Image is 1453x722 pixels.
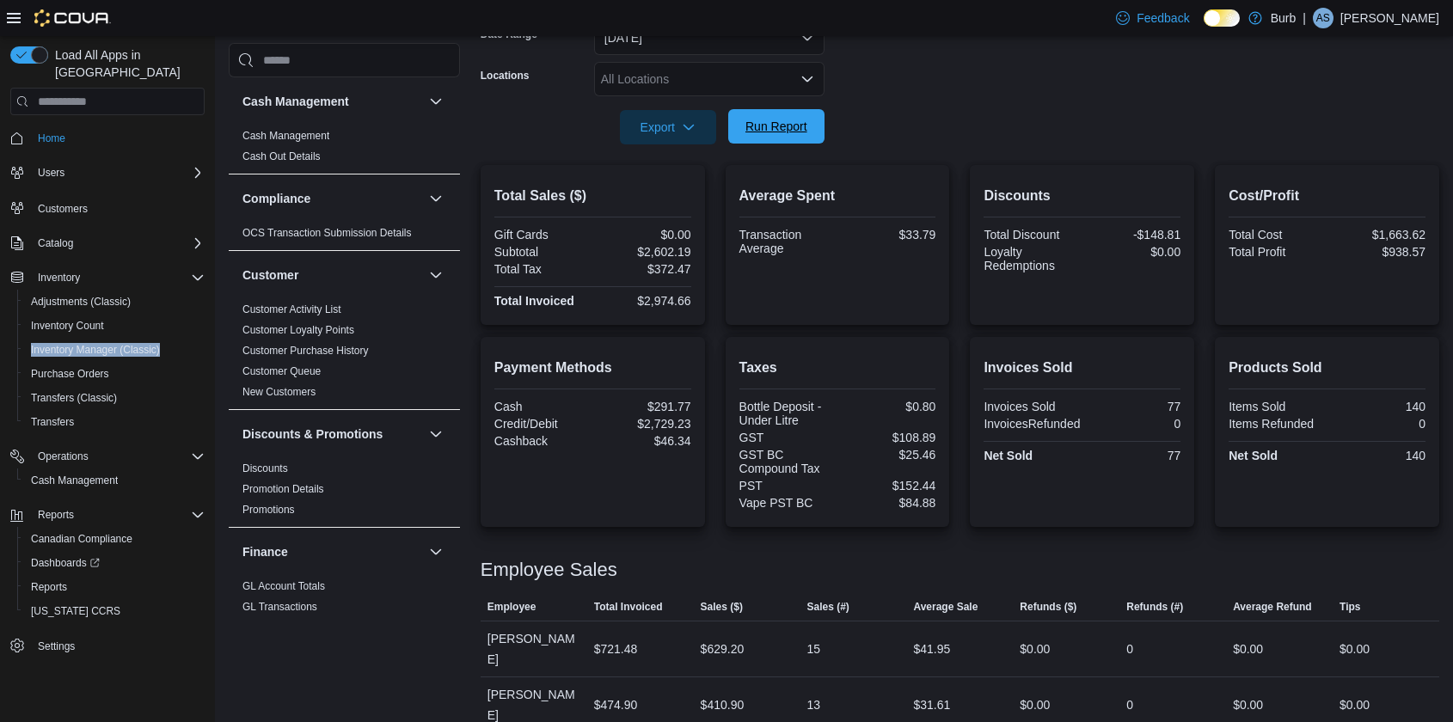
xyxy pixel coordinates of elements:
span: Reports [31,580,67,594]
span: Reports [38,508,74,522]
button: Canadian Compliance [17,527,212,551]
a: Promotion Details [242,483,324,495]
div: $0.00 [1086,245,1180,259]
a: Customer Queue [242,365,321,377]
nav: Complex example [10,119,205,703]
span: Inventory [31,267,205,288]
button: Run Report [728,109,825,144]
p: | [1303,8,1306,28]
span: Customer Activity List [242,303,341,316]
span: Sales ($) [701,600,743,614]
button: Finance [242,543,422,560]
div: $0.00 [1020,694,1050,715]
span: Cash Management [31,474,118,487]
span: Settings [31,635,205,657]
button: Cash Management [426,91,446,112]
h2: Invoices Sold [984,358,1180,378]
div: $474.90 [594,694,638,715]
div: Discounts & Promotions [229,458,460,527]
div: $0.00 [596,228,690,242]
span: Promotion Details [242,482,324,496]
div: Compliance [229,223,460,250]
a: Customer Activity List [242,303,341,315]
span: Users [38,166,64,180]
div: 0 [1331,417,1425,431]
a: GL Account Totals [242,580,325,592]
div: -$148.81 [1086,228,1180,242]
button: [DATE] [594,21,825,55]
a: Inventory Manager (Classic) [24,340,167,360]
a: Discounts [242,462,288,474]
span: Cash Management [242,129,329,143]
span: [US_STATE] CCRS [31,604,120,618]
span: Export [630,110,706,144]
a: Settings [31,636,82,657]
span: OCS Transaction Submission Details [242,226,412,240]
button: Purchase Orders [17,362,212,386]
span: Washington CCRS [24,601,205,621]
h2: Payment Methods [494,358,691,378]
a: Cash Management [24,470,125,491]
button: Users [31,162,71,183]
button: Inventory Manager (Classic) [17,338,212,362]
span: Inventory Count [31,319,104,333]
button: Catalog [31,233,80,254]
div: InvoicesRefunded [984,417,1080,431]
div: Cashback [494,434,589,448]
h2: Products Sold [1229,358,1425,378]
button: Operations [31,446,95,467]
a: Transfers (Classic) [24,388,124,408]
button: Compliance [242,190,422,207]
div: Total Cost [1229,228,1323,242]
a: Promotions [242,504,295,516]
button: Home [3,125,212,150]
span: Settings [38,639,75,653]
div: Credit/Debit [494,417,589,431]
h3: Employee Sales [481,560,617,580]
div: Cash [494,400,589,413]
span: Adjustments (Classic) [31,295,131,309]
div: $291.77 [596,400,690,413]
button: Cash Management [17,468,212,493]
div: Transaction Average [739,228,834,255]
div: $108.89 [841,431,935,444]
span: Transfers [24,412,205,432]
div: $0.80 [841,400,935,413]
div: Cash Management [229,125,460,174]
div: $0.00 [1340,694,1370,715]
div: 15 [807,639,821,659]
button: Customers [3,195,212,220]
a: GL Transactions [242,601,317,613]
div: $33.79 [841,228,935,242]
span: Reports [24,577,205,597]
span: Load All Apps in [GEOGRAPHIC_DATA] [48,46,205,81]
span: Dashboards [24,553,205,573]
button: Export [620,110,716,144]
button: Inventory [31,267,87,288]
button: Settings [3,633,212,658]
a: Reports [24,577,74,597]
div: 0 [1087,417,1180,431]
a: Purchase Orders [24,364,116,384]
span: AS [1316,8,1330,28]
button: Adjustments (Classic) [17,290,212,314]
button: Customer [426,265,446,285]
span: Operations [31,446,205,467]
div: $46.34 [596,434,690,448]
a: Customers [31,199,95,219]
span: Users [31,162,205,183]
button: Compliance [426,188,446,209]
div: $410.90 [701,694,745,715]
h3: Compliance [242,190,310,207]
span: Refunds ($) [1020,600,1076,614]
button: Reports [3,503,212,527]
span: Canadian Compliance [24,529,205,549]
button: Inventory Count [17,314,212,338]
div: Bottle Deposit - Under Litre [739,400,834,427]
span: Customer Queue [242,364,321,378]
span: Catalog [38,236,73,250]
div: $84.88 [841,496,935,510]
span: Adjustments (Classic) [24,291,205,312]
span: Purchase Orders [24,364,205,384]
div: Items Refunded [1229,417,1323,431]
